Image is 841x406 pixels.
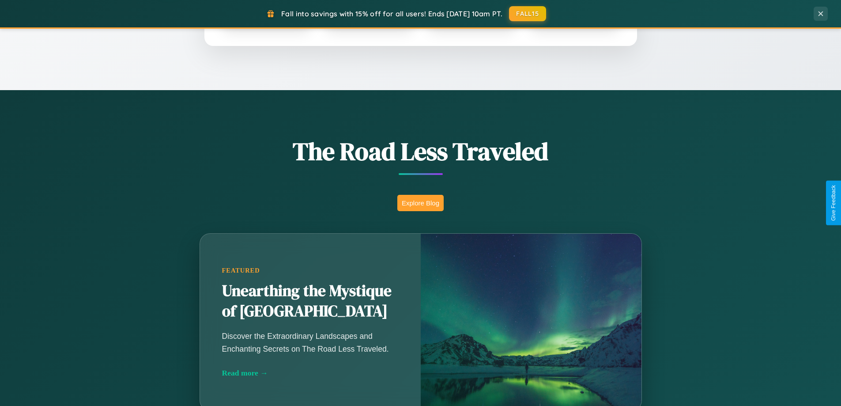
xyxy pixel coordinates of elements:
button: FALL15 [509,6,546,21]
p: Discover the Extraordinary Landscapes and Enchanting Secrets on The Road Less Traveled. [222,330,399,355]
div: Featured [222,267,399,274]
span: Fall into savings with 15% off for all users! Ends [DATE] 10am PT. [281,9,502,18]
div: Give Feedback [830,185,837,221]
button: Explore Blog [397,195,444,211]
div: Read more → [222,368,399,378]
h1: The Road Less Traveled [156,134,686,168]
h2: Unearthing the Mystique of [GEOGRAPHIC_DATA] [222,281,399,322]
